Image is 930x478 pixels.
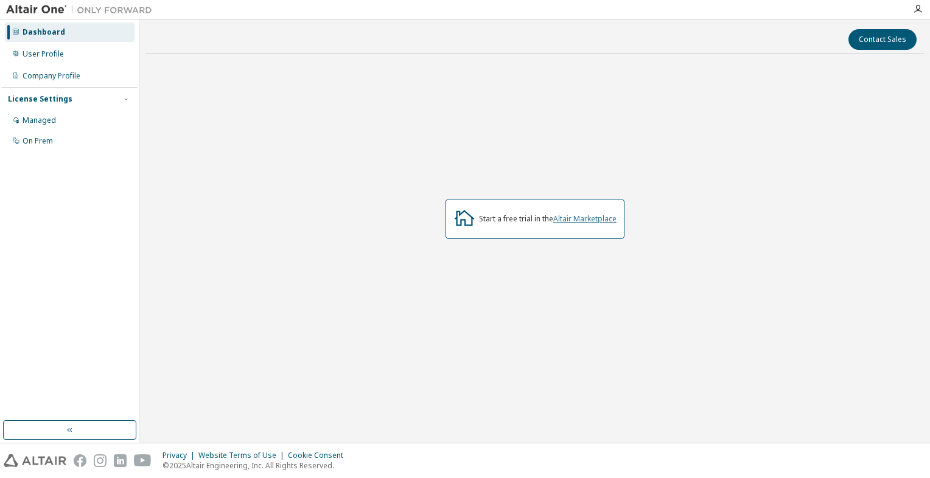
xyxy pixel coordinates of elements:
[23,136,53,146] div: On Prem
[4,454,66,467] img: altair_logo.svg
[848,29,917,50] button: Contact Sales
[23,71,80,81] div: Company Profile
[198,451,288,460] div: Website Terms of Use
[553,213,617,224] a: Altair Marketplace
[23,49,64,59] div: User Profile
[288,451,351,460] div: Cookie Consent
[6,4,158,16] img: Altair One
[479,214,617,224] div: Start a free trial in the
[8,94,72,104] div: License Settings
[163,451,198,460] div: Privacy
[163,460,351,471] p: © 2025 Altair Engineering, Inc. All Rights Reserved.
[74,454,86,467] img: facebook.svg
[23,116,56,125] div: Managed
[94,454,107,467] img: instagram.svg
[134,454,152,467] img: youtube.svg
[114,454,127,467] img: linkedin.svg
[23,27,65,37] div: Dashboard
